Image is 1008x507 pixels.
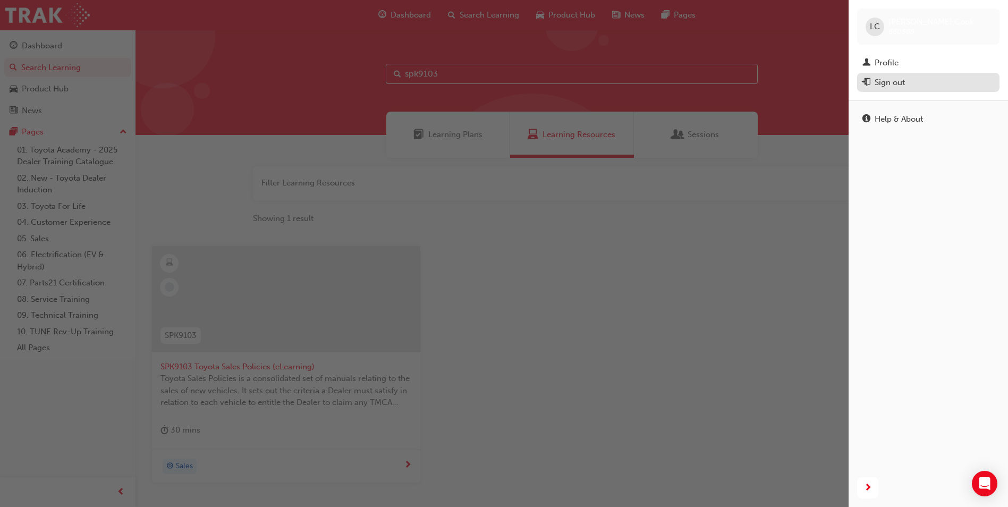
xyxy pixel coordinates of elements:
[857,109,999,129] a: Help & About
[875,77,905,89] div: Sign out
[888,17,974,27] span: [PERSON_NAME] Cook
[864,481,872,495] span: next-icon
[862,58,870,68] span: man-icon
[857,73,999,92] button: Sign out
[875,57,899,69] div: Profile
[972,471,997,496] div: Open Intercom Messenger
[870,21,880,33] span: LC
[875,113,923,125] div: Help & About
[862,78,870,88] span: exit-icon
[888,27,914,36] span: 660588
[857,53,999,73] a: Profile
[862,115,870,124] span: info-icon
